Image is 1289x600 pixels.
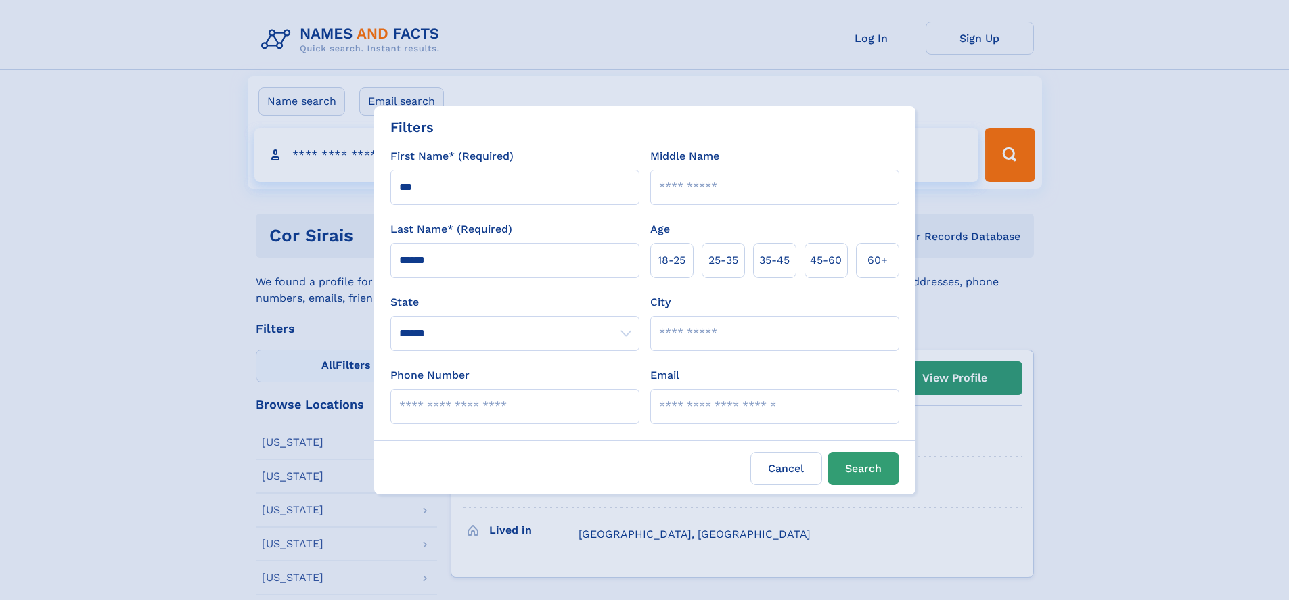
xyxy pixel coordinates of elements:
[650,221,670,237] label: Age
[810,252,842,269] span: 45‑60
[390,367,470,384] label: Phone Number
[658,252,685,269] span: 18‑25
[390,148,514,164] label: First Name* (Required)
[390,221,512,237] label: Last Name* (Required)
[759,252,790,269] span: 35‑45
[390,117,434,137] div: Filters
[390,294,639,310] label: State
[650,294,671,310] label: City
[867,252,888,269] span: 60+
[650,367,679,384] label: Email
[750,452,822,485] label: Cancel
[828,452,899,485] button: Search
[650,148,719,164] label: Middle Name
[708,252,738,269] span: 25‑35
